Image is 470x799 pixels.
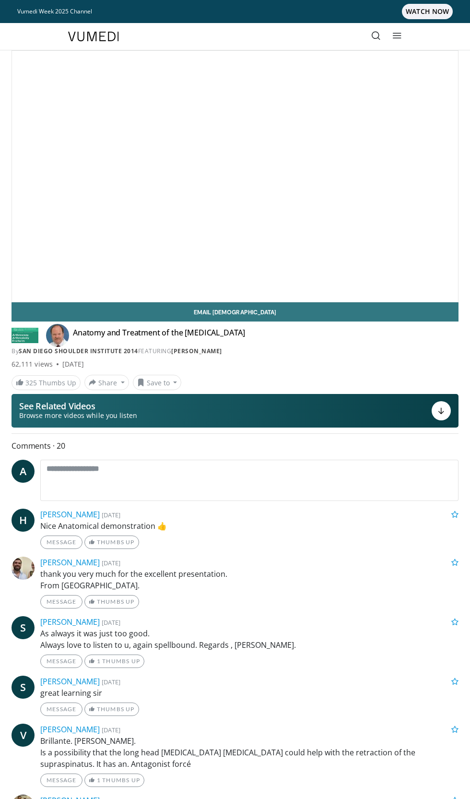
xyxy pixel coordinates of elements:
[12,724,35,747] a: V
[68,32,119,41] img: VuMedi Logo
[402,4,453,19] span: WATCH NOW
[102,618,120,627] small: [DATE]
[73,328,245,343] h4: Anatomy and Treatment of the [MEDICAL_DATA]
[40,676,100,687] a: [PERSON_NAME]
[133,375,182,390] button: Save to
[12,302,458,322] a: Email [DEMOGRAPHIC_DATA]
[84,375,129,390] button: Share
[12,460,35,483] a: A
[97,657,101,665] span: 1
[12,328,38,343] img: San Diego Shoulder Institute 2014
[40,536,82,549] a: Message
[40,628,458,651] p: As always it was just too good. Always love to listen to u, again spellbound. Regards , [PERSON_N...
[12,616,35,639] a: S
[40,595,82,608] a: Message
[84,774,144,787] a: 1 Thumbs Up
[40,724,100,735] a: [PERSON_NAME]
[97,776,101,784] span: 1
[171,347,222,355] a: [PERSON_NAME]
[40,568,458,591] p: thank you very much for the excellent presentation. From [GEOGRAPHIC_DATA].
[19,401,137,411] p: See Related Videos
[40,703,82,716] a: Message
[102,559,120,567] small: [DATE]
[12,557,35,580] img: Avatar
[12,51,458,302] video-js: Video Player
[84,703,139,716] a: Thumbs Up
[84,595,139,608] a: Thumbs Up
[12,359,53,369] span: 62,111 views
[40,687,458,699] p: great learning sir
[102,678,120,686] small: [DATE]
[12,347,458,356] div: By FEATURING
[40,655,82,668] a: Message
[62,359,84,369] div: [DATE]
[12,509,35,532] a: H
[19,347,138,355] a: San Diego Shoulder Institute 2014
[102,726,120,734] small: [DATE]
[40,557,100,568] a: [PERSON_NAME]
[40,520,458,532] p: Nice Anatomical demonstration 👍
[12,440,458,452] span: Comments 20
[40,617,100,627] a: [PERSON_NAME]
[84,536,139,549] a: Thumbs Up
[40,509,100,520] a: [PERSON_NAME]
[84,655,144,668] a: 1 Thumbs Up
[12,394,458,428] button: See Related Videos Browse more videos while you listen
[46,324,69,347] img: Avatar
[12,375,81,390] a: 325 Thumbs Up
[17,4,453,19] a: Vumedi Week 2025 ChannelWATCH NOW
[40,735,458,770] p: Brillante. [PERSON_NAME]. Is a possibility that the long head [MEDICAL_DATA] [MEDICAL_DATA] could...
[25,378,37,387] span: 325
[40,774,82,787] a: Message
[102,511,120,519] small: [DATE]
[12,676,35,699] a: S
[19,411,137,420] span: Browse more videos while you listen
